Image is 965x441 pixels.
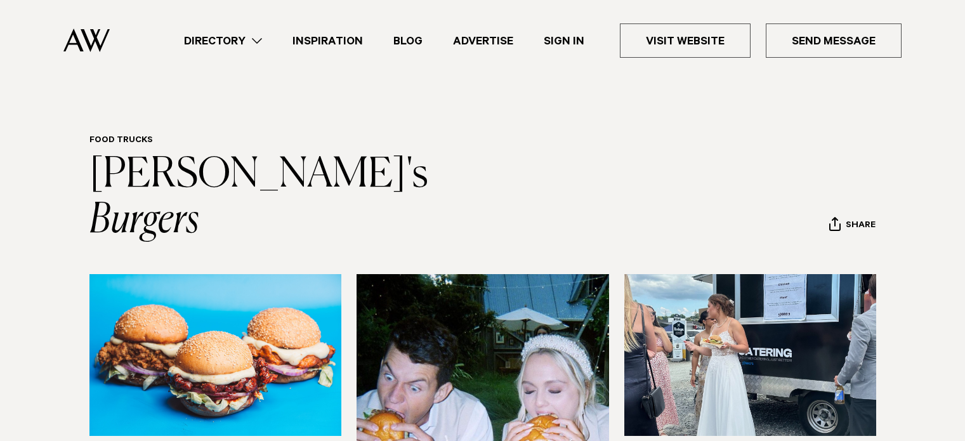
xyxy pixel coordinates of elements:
span: Share [846,220,876,232]
a: Food Trucks [89,136,153,146]
a: Advertise [438,32,528,49]
a: Inspiration [277,32,378,49]
a: Send Message [766,23,902,58]
button: Share [829,216,876,235]
img: Auckland Weddings Logo [63,29,110,52]
a: Visit Website [620,23,751,58]
a: [PERSON_NAME]'s Burgers [89,155,435,241]
a: Directory [169,32,277,49]
a: Blog [378,32,438,49]
a: Sign In [528,32,600,49]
